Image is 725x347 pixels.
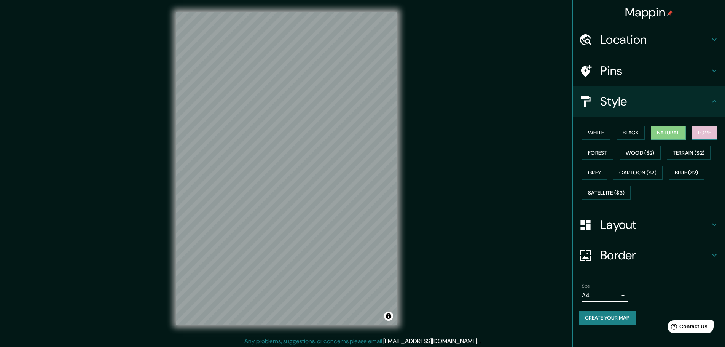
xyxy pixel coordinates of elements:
[582,166,607,180] button: Grey
[600,94,710,109] h4: Style
[383,337,477,345] a: [EMAIL_ADDRESS][DOMAIN_NAME]
[579,311,636,325] button: Create your map
[620,146,661,160] button: Wood ($2)
[244,337,478,346] p: Any problems, suggestions, or concerns please email .
[573,24,725,55] div: Location
[669,166,704,180] button: Blue ($2)
[582,146,613,160] button: Forest
[582,186,631,200] button: Satellite ($3)
[384,312,393,321] button: Toggle attribution
[582,126,610,140] button: White
[573,209,725,240] div: Layout
[582,283,590,289] label: Size
[667,10,673,16] img: pin-icon.png
[480,337,481,346] div: .
[600,217,710,232] h4: Layout
[657,317,717,339] iframe: Help widget launcher
[692,126,717,140] button: Love
[613,166,663,180] button: Cartoon ($2)
[625,5,673,20] h4: Mappin
[600,63,710,78] h4: Pins
[600,248,710,263] h4: Border
[478,337,480,346] div: .
[651,126,686,140] button: Natural
[600,32,710,47] h4: Location
[617,126,645,140] button: Black
[573,240,725,270] div: Border
[667,146,711,160] button: Terrain ($2)
[176,12,397,325] canvas: Map
[573,86,725,117] div: Style
[582,289,628,302] div: A4
[573,56,725,86] div: Pins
